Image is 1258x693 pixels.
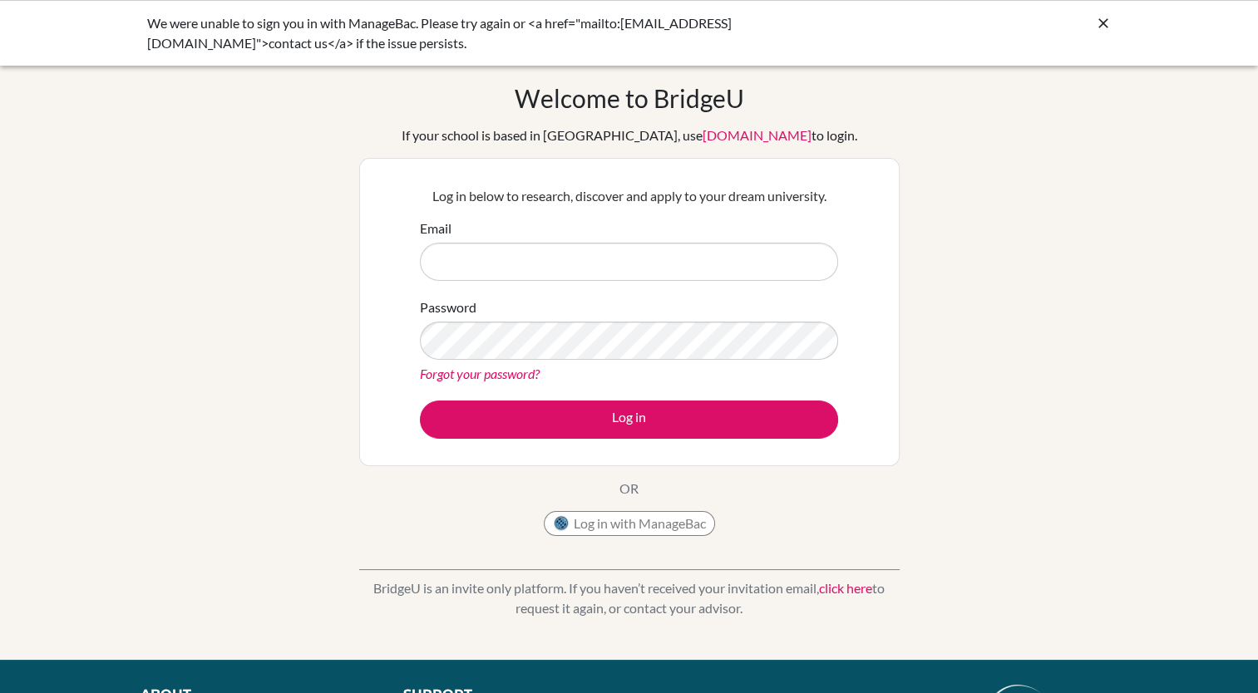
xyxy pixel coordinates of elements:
[359,578,900,618] p: BridgeU is an invite only platform. If you haven’t received your invitation email, to request it ...
[819,580,872,596] a: click here
[420,186,838,206] p: Log in below to research, discover and apply to your dream university.
[515,83,744,113] h1: Welcome to BridgeU
[420,297,476,317] label: Password
[402,125,857,145] div: If your school is based in [GEOGRAPHIC_DATA], use to login.
[147,13,862,53] div: We were unable to sign you in with ManageBac. Please try again or <a href="mailto:[EMAIL_ADDRESS]...
[703,127,812,143] a: [DOMAIN_NAME]
[420,401,838,439] button: Log in
[420,219,451,238] label: Email
[420,366,540,381] a: Forgot your password?
[619,479,639,499] p: OR
[544,511,715,536] button: Log in with ManageBac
